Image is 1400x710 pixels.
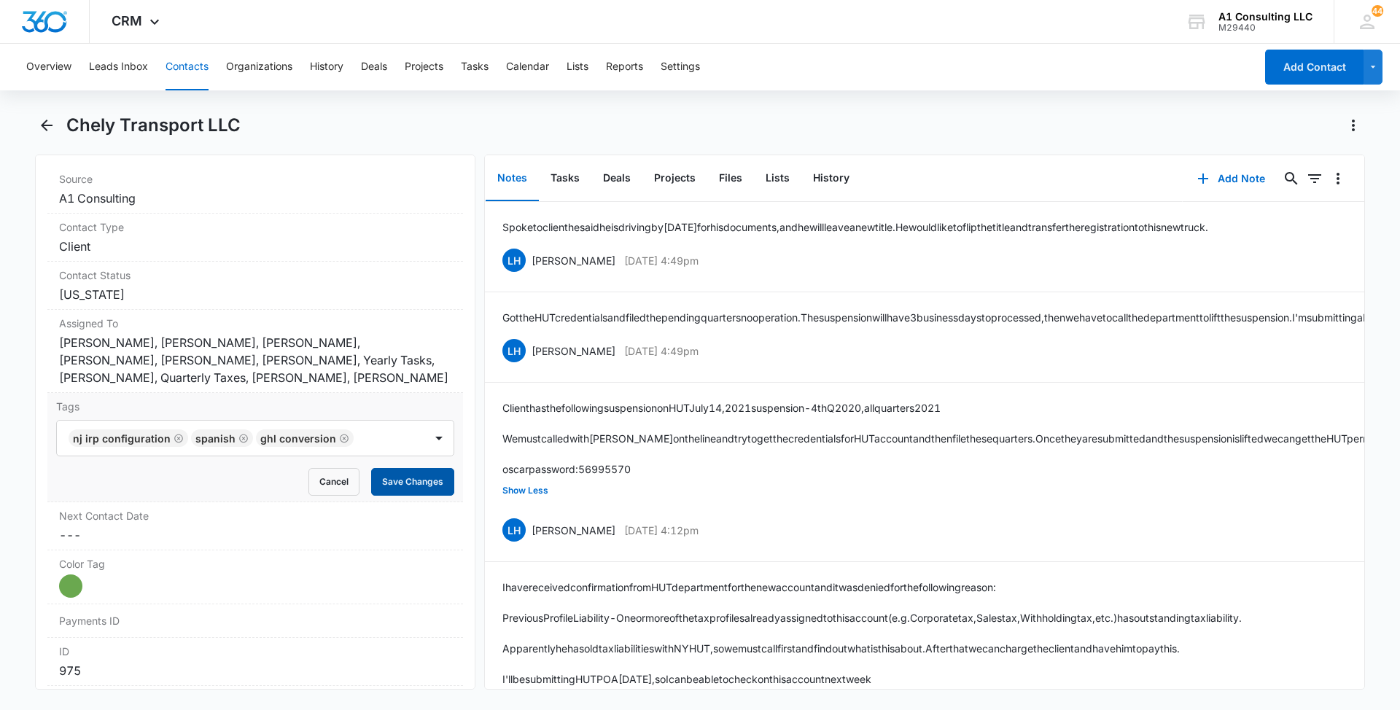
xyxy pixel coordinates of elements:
[47,550,463,604] div: Color Tag
[1218,11,1312,23] div: account name
[89,44,148,90] button: Leads Inbox
[47,638,463,686] div: ID975
[59,171,451,187] label: Source
[642,156,707,201] button: Projects
[59,613,157,628] dt: Payments ID
[591,156,642,201] button: Deals
[502,400,1380,416] p: Client has the following suspension on HUT July 14, 2021 suspension - 4th Q 2020, all quarters 2021
[1303,167,1326,190] button: Filters
[624,343,699,359] p: [DATE] 4:49pm
[66,114,241,136] h1: Chely Transport LLC
[661,44,700,90] button: Settings
[754,156,801,201] button: Lists
[47,310,463,393] div: Assigned To[PERSON_NAME], [PERSON_NAME], [PERSON_NAME], [PERSON_NAME], [PERSON_NAME], [PERSON_NAM...
[47,214,463,262] div: Contact TypeClient
[502,477,548,504] button: Show Less
[59,644,451,659] dt: ID
[59,238,451,255] dd: Client
[532,523,615,538] p: [PERSON_NAME]
[532,253,615,268] p: [PERSON_NAME]
[502,641,1242,656] p: Apparently he has old tax liabilities with NY HUT, so we must call first and find out what is thi...
[502,461,1380,477] p: oscar password: 56995570
[166,44,209,90] button: Contacts
[59,334,451,386] dd: [PERSON_NAME], [PERSON_NAME], [PERSON_NAME], [PERSON_NAME], [PERSON_NAME], [PERSON_NAME], Yearly ...
[624,523,699,538] p: [DATE] 4:12pm
[171,433,184,443] div: Remove NJ IRP CONFIGURATION
[59,219,451,235] label: Contact Type
[1372,5,1383,17] div: notifications count
[1280,167,1303,190] button: Search...
[336,433,349,443] div: Remove GHL Conversion
[112,13,142,28] span: CRM
[26,44,71,90] button: Overview
[624,253,699,268] p: [DATE] 4:49pm
[59,316,451,331] label: Assigned To
[35,114,58,137] button: Back
[195,432,236,445] div: Spanish
[502,339,526,362] span: LH
[502,580,1242,595] p: I have received confirmation from HUT department for the new account and it was denied for the fo...
[801,156,861,201] button: History
[486,156,539,201] button: Notes
[59,526,451,544] dd: ---
[1183,161,1280,196] button: Add Note
[1372,5,1383,17] span: 44
[1265,50,1364,85] button: Add Contact
[47,502,463,550] div: Next Contact Date---
[310,44,343,90] button: History
[502,219,1208,235] p: Spoke to client he said he is driving by [DATE] for his documents, and he will leave a new title....
[502,610,1242,625] p: Previous Profile Liability - One or more of the tax profiles already assigned to this account (e....
[260,432,336,445] div: GHL Conversion
[47,604,463,638] div: Payments ID
[506,44,549,90] button: Calendar
[59,556,451,571] label: Color Tag
[47,262,463,310] div: Contact Status[US_STATE]
[707,156,754,201] button: Files
[532,343,615,359] p: [PERSON_NAME]
[502,431,1380,446] p: We must called with [PERSON_NAME] on the line and try to get the credentials for HUT account and ...
[461,44,489,90] button: Tasks
[56,399,454,414] label: Tags
[59,190,451,207] dd: A1 Consulting
[226,44,292,90] button: Organizations
[1326,167,1350,190] button: Overflow Menu
[371,468,454,496] button: Save Changes
[73,432,171,445] div: NJ IRP CONFIGURATION
[1218,23,1312,33] div: account id
[59,286,451,303] dd: [US_STATE]
[567,44,588,90] button: Lists
[361,44,387,90] button: Deals
[59,508,451,523] label: Next Contact Date
[539,156,591,201] button: Tasks
[1342,114,1365,137] button: Actions
[59,662,451,679] dd: 975
[308,468,359,496] button: Cancel
[502,518,526,542] span: LH
[502,671,1242,687] p: I'll be submitting HUT POA [DATE], so I can be able to check on this account next week
[236,433,249,443] div: Remove Spanish
[502,249,526,272] span: LH
[59,268,451,283] label: Contact Status
[405,44,443,90] button: Projects
[47,165,463,214] div: SourceA1 Consulting
[606,44,643,90] button: Reports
